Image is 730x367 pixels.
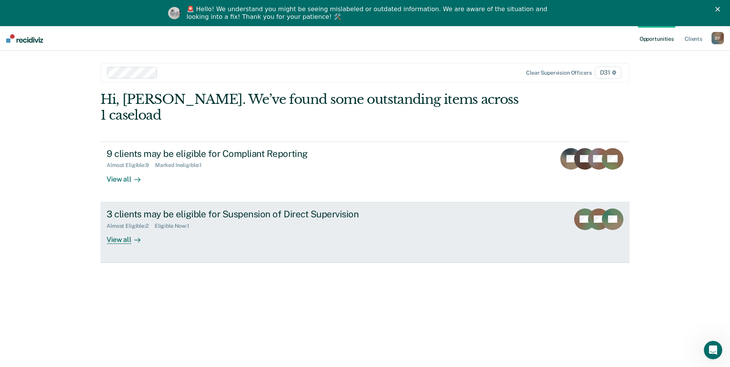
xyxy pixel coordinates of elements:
div: Marked Ineligible : 1 [155,162,208,168]
div: 3 clients may be eligible for Suspension of Direct Supervision [107,209,377,220]
div: Eligible Now : 1 [155,223,195,229]
div: Hi, [PERSON_NAME]. We’ve found some outstanding items across 1 caseload [100,92,524,123]
div: 🚨 Hello! We understand you might be seeing mislabeled or outdated information. We are aware of th... [187,5,550,21]
div: Almost Eligible : 2 [107,223,155,229]
div: Almost Eligible : 9 [107,162,155,168]
div: Close [715,7,723,12]
iframe: Intercom live chat [704,341,722,359]
div: Clear supervision officers [526,70,591,76]
a: 9 clients may be eligible for Compliant ReportingAlmost Eligible:9Marked Ineligible:1View all [100,142,630,202]
img: Recidiviz [6,34,43,43]
img: Profile image for Kim [168,7,180,19]
div: 9 clients may be eligible for Compliant Reporting [107,148,377,159]
div: View all [107,168,150,183]
div: D F [712,32,724,44]
a: 3 clients may be eligible for Suspension of Direct SupervisionAlmost Eligible:2Eligible Now:1View... [100,202,630,263]
a: Opportunities [638,26,675,51]
span: D31 [595,67,621,79]
button: DF [712,32,724,44]
div: View all [107,229,150,244]
a: Clients [683,26,704,51]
